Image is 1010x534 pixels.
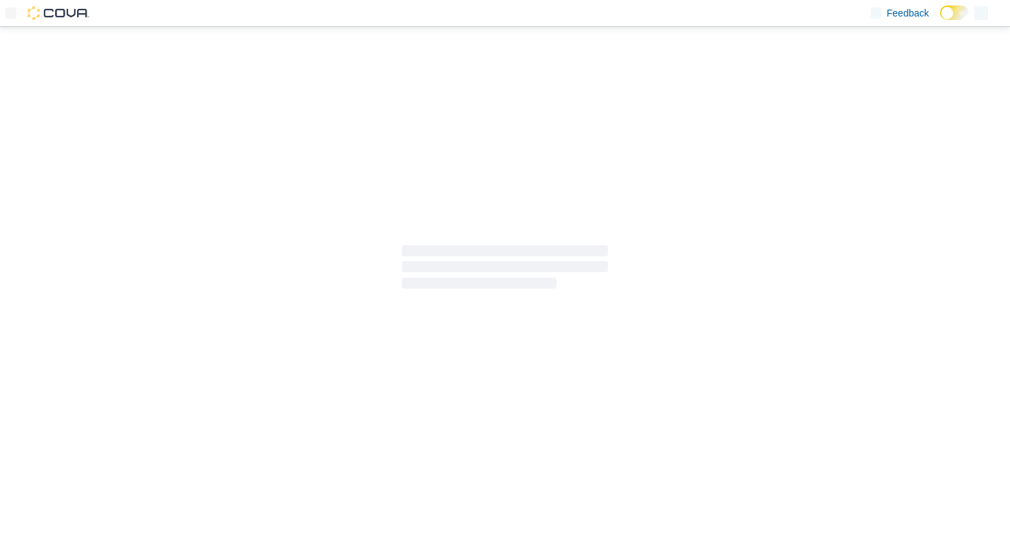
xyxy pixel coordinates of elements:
[27,6,89,20] img: Cova
[940,20,941,21] span: Dark Mode
[940,5,969,20] input: Dark Mode
[402,248,608,292] span: Loading
[887,6,929,20] span: Feedback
